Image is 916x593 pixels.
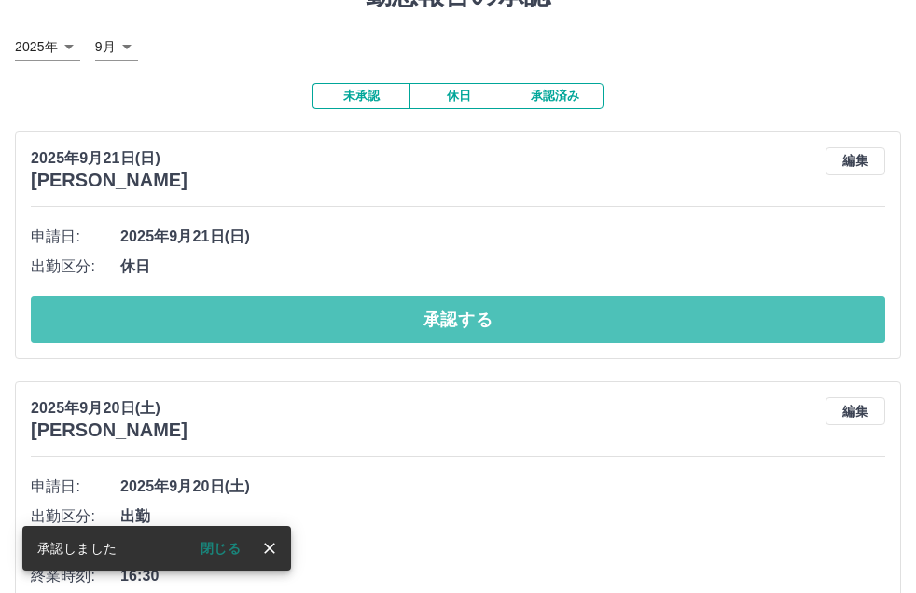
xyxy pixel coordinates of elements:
[312,83,409,109] button: 未承認
[186,534,256,562] button: 閉じる
[31,226,120,248] span: 申請日:
[826,397,885,425] button: 編集
[37,531,117,565] div: 承認しました
[31,147,187,170] p: 2025年9月21日(日)
[409,83,507,109] button: 休日
[31,397,187,420] p: 2025年9月20日(土)
[15,34,80,61] div: 2025年
[120,535,885,558] span: 08:00
[31,565,120,587] span: 終業時刻:
[31,420,187,441] h3: [PERSON_NAME]
[256,534,284,562] button: close
[826,147,885,175] button: 編集
[120,226,885,248] span: 2025年9月21日(日)
[120,565,885,587] span: 16:30
[31,505,120,528] span: 出勤区分:
[31,296,885,343] button: 承認する
[120,476,885,498] span: 2025年9月20日(土)
[31,170,187,191] h3: [PERSON_NAME]
[31,476,120,498] span: 申請日:
[31,255,120,278] span: 出勤区分:
[120,505,885,528] span: 出勤
[507,83,604,109] button: 承認済み
[95,34,138,61] div: 9月
[120,255,885,278] span: 休日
